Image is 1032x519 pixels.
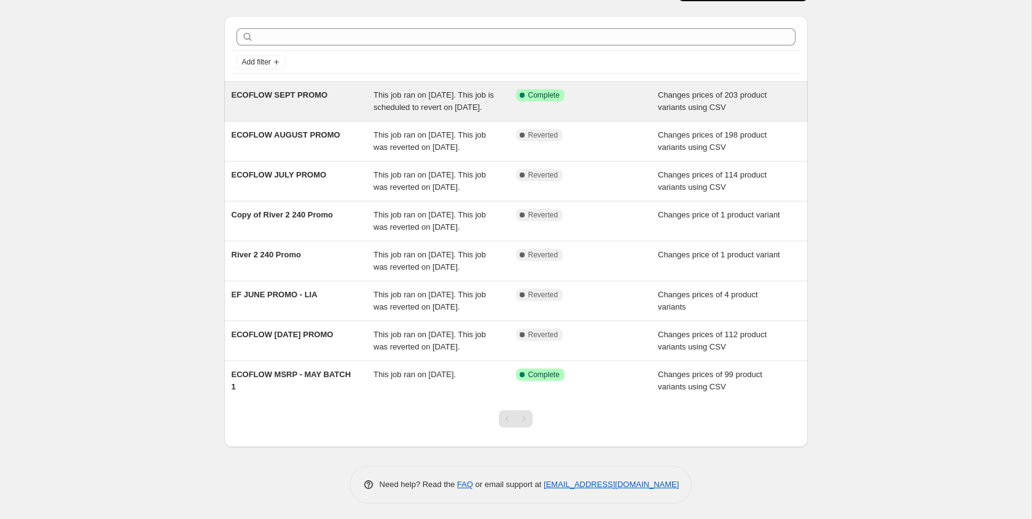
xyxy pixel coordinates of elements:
[457,480,473,489] a: FAQ
[237,55,286,69] button: Add filter
[232,210,333,219] span: Copy of River 2 240 Promo
[528,330,558,340] span: Reverted
[373,250,486,271] span: This job ran on [DATE]. This job was reverted on [DATE].
[373,210,486,232] span: This job ran on [DATE]. This job was reverted on [DATE].
[473,480,544,489] span: or email support at
[232,130,340,139] span: ECOFLOW AUGUST PROMO
[373,90,494,112] span: This job ran on [DATE]. This job is scheduled to revert on [DATE].
[499,410,533,427] nav: Pagination
[373,370,456,379] span: This job ran on [DATE].
[658,370,762,391] span: Changes prices of 99 product variants using CSV
[528,130,558,140] span: Reverted
[658,90,767,112] span: Changes prices of 203 product variants using CSV
[544,480,679,489] a: [EMAIL_ADDRESS][DOMAIN_NAME]
[232,250,301,259] span: River 2 240 Promo
[528,170,558,180] span: Reverted
[373,330,486,351] span: This job ran on [DATE]. This job was reverted on [DATE].
[528,290,558,300] span: Reverted
[528,210,558,220] span: Reverted
[232,330,334,339] span: ECOFLOW [DATE] PROMO
[658,330,767,351] span: Changes prices of 112 product variants using CSV
[242,57,271,67] span: Add filter
[528,90,560,100] span: Complete
[528,250,558,260] span: Reverted
[232,170,327,179] span: ECOFLOW JULY PROMO
[373,170,486,192] span: This job ran on [DATE]. This job was reverted on [DATE].
[658,250,780,259] span: Changes price of 1 product variant
[232,90,328,100] span: ECOFLOW SEPT PROMO
[373,130,486,152] span: This job ran on [DATE]. This job was reverted on [DATE].
[658,210,780,219] span: Changes price of 1 product variant
[528,370,560,380] span: Complete
[380,480,458,489] span: Need help? Read the
[232,370,351,391] span: ECOFLOW MSRP - MAY BATCH 1
[373,290,486,311] span: This job ran on [DATE]. This job was reverted on [DATE].
[658,290,758,311] span: Changes prices of 4 product variants
[658,130,767,152] span: Changes prices of 198 product variants using CSV
[232,290,318,299] span: EF JUNE PROMO - LIA
[658,170,767,192] span: Changes prices of 114 product variants using CSV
